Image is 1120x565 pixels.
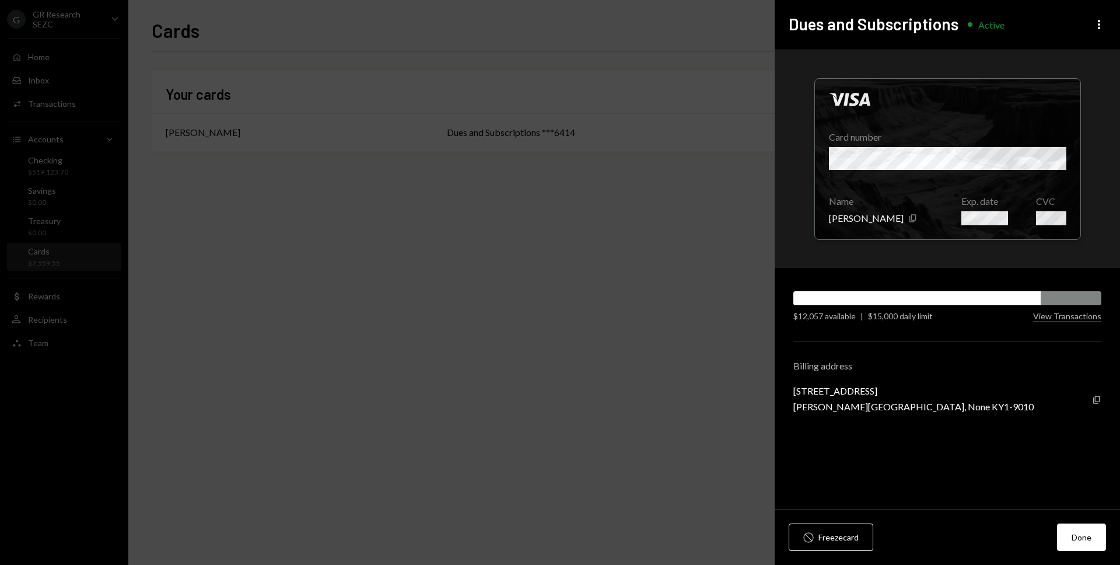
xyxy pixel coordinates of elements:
[793,401,1034,412] div: [PERSON_NAME][GEOGRAPHIC_DATA], None KY1-9010
[860,310,863,322] div: |
[1033,311,1101,322] button: View Transactions
[868,310,933,322] div: $15,000 daily limit
[818,531,859,543] div: Freeze card
[814,78,1081,240] div: Click to hide
[1057,524,1106,551] button: Done
[793,360,1101,371] div: Billing address
[789,524,873,551] button: Freezecard
[793,310,856,322] div: $12,057 available
[789,13,958,36] h2: Dues and Subscriptions
[978,19,1005,30] div: Active
[793,385,1034,396] div: [STREET_ADDRESS]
